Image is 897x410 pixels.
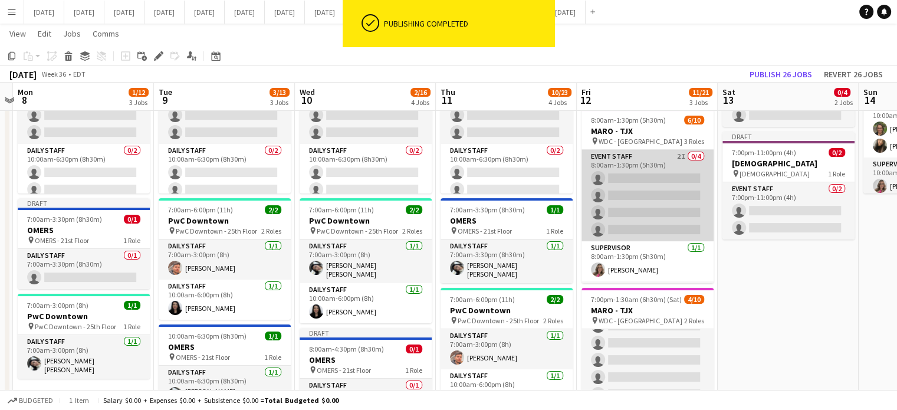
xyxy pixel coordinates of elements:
h3: OMERS [18,225,150,235]
span: Comms [93,28,119,39]
app-card-role: Daily Staff1/17:00am-3:00pm (8h)[PERSON_NAME] [159,240,291,280]
button: [DATE] [225,1,265,24]
div: Draft [300,328,432,337]
span: WDC - [GEOGRAPHIC_DATA] [599,316,682,325]
span: 3/13 [270,88,290,97]
button: [DATE] [24,1,64,24]
a: Comms [88,26,124,41]
span: 1 Role [828,169,845,178]
h3: OMERS [300,355,432,365]
app-card-role: Event Staff2I0/48:00am-1:30pm (5h30m) [581,150,714,241]
span: PwC Downtown - 25th Floor [458,316,539,325]
span: OMERS - 21st Floor [176,353,230,362]
div: 3 Jobs [270,98,289,107]
span: 0/4 [834,88,850,97]
span: 2/2 [547,295,563,304]
div: Publishing completed [384,18,550,29]
span: 7:00am-6:00pm (11h) [450,295,515,304]
span: 14 [862,93,878,107]
app-card-role: Daily Staff1/110:00am-6:00pm (8h)[PERSON_NAME] [300,283,432,323]
span: 11/21 [689,88,712,97]
span: WDC - [GEOGRAPHIC_DATA] [599,137,682,146]
app-card-role: Daily Staff1/110:00am-6:30pm (8h30m)[PERSON_NAME] [PERSON_NAME] [159,366,291,409]
div: 4 Jobs [548,98,571,107]
app-card-role: Daily Staff0/210:00am-6:30pm (8h30m) [300,144,432,201]
span: Fri [581,87,591,97]
span: 6/10 [684,116,704,124]
button: [DATE] [546,1,586,24]
div: Draft [722,132,855,141]
span: 7:00am-6:00pm (11h) [309,205,374,214]
span: 1/12 [129,88,149,97]
app-card-role: Daily Staff1/110:00am-6:00pm (8h)[PERSON_NAME] [159,280,291,320]
h3: PwC Downtown [441,305,573,316]
span: Jobs [63,28,81,39]
span: 10:00am-6:30pm (8h30m) [168,332,247,340]
button: [DATE] [185,1,225,24]
button: [DATE] [305,1,345,24]
span: 1/1 [265,332,281,340]
span: 1 Role [264,353,281,362]
span: 2 Roles [261,227,281,235]
span: View [9,28,26,39]
button: Revert 26 jobs [819,67,888,82]
button: [DATE] [265,1,305,24]
span: 1/1 [124,301,140,310]
span: 10 [298,93,315,107]
span: PwC Downtown - 25th Floor [35,322,116,331]
span: 0/1 [406,345,422,353]
h3: [DEMOGRAPHIC_DATA] [722,158,855,169]
button: [DATE] [144,1,185,24]
app-card-role: Daily Staff1/110:00am-6:00pm (8h)[PERSON_NAME] [441,369,573,409]
span: Tue [159,87,172,97]
div: [DATE] [9,68,37,80]
span: 4/10 [684,295,704,304]
div: 7:00am-3:30pm (8h30m)1/1OMERS OMERS - 21st Floor1 RoleDaily Staff1/17:00am-3:30pm (8h30m)[PERSON_... [441,198,573,283]
span: OMERS - 21st Floor [317,366,371,375]
button: Publish 26 jobs [745,67,817,82]
span: 13 [721,93,735,107]
app-job-card: 10:00am-6:30pm (8h30m)1/1OMERS OMERS - 21st Floor1 RoleDaily Staff1/110:00am-6:30pm (8h30m)[PERSO... [159,324,291,409]
span: 2/2 [265,205,281,214]
div: 3 Jobs [689,98,712,107]
app-card-role: Daily Staff1/17:00am-3:30pm (8h30m)[PERSON_NAME] [PERSON_NAME] [441,240,573,283]
app-card-role: Daily Staff0/210:00am-6:30pm (8h30m) [159,144,291,201]
app-card-role: Daily Staff0/17:00am-3:30pm (8h30m) [18,249,150,289]
app-card-role: Daily Staff1/17:00am-3:00pm (8h)[PERSON_NAME] [PERSON_NAME] [300,240,432,283]
span: Edit [38,28,51,39]
span: OMERS - 21st Floor [458,227,512,235]
app-job-card: 8:00am-1:30pm (5h30m)6/10MARO - TJX WDC - [GEOGRAPHIC_DATA]3 RolesEvent Staff2I0/48:00am-1:30pm (... [581,109,714,283]
span: 1 Role [123,322,140,331]
span: 2/16 [410,88,431,97]
span: 1 Role [405,366,422,375]
div: 2 Jobs [834,98,853,107]
h3: OMERS [441,215,573,226]
span: 10/23 [548,88,571,97]
span: 7:00pm-1:30am (6h30m) (Sat) [591,295,682,304]
span: 7:00am-3:00pm (8h) [27,301,88,310]
app-job-card: 7:00am-6:00pm (11h)2/2PwC Downtown PwC Downtown - 25th Floor2 RolesDaily Staff1/17:00am-3:00pm (8... [159,198,291,320]
h3: MARO - TJX [581,305,714,316]
span: 7:00am-3:30pm (8h30m) [450,205,525,214]
app-card-role: Daily Staff0/210:00am-6:30pm (8h30m) [18,144,150,201]
h3: PwC Downtown [300,215,432,226]
div: EDT [73,70,86,78]
span: 1 Role [123,236,140,245]
button: Budgeted [6,394,55,407]
span: Total Budgeted $0.00 [264,396,339,405]
app-job-card: 7:00am-6:00pm (11h)2/2PwC Downtown PwC Downtown - 25th Floor2 RolesDaily Staff1/17:00am-3:00pm (8... [300,198,432,323]
h3: PwC Downtown [18,311,150,322]
span: 1/1 [547,205,563,214]
app-job-card: Draft7:00am-3:30pm (8h30m)0/1OMERS OMERS - 21st Floor1 RoleDaily Staff0/17:00am-3:30pm (8h30m) [18,198,150,289]
div: 3 Jobs [129,98,148,107]
span: 12 [580,93,591,107]
span: 7:00am-3:30pm (8h30m) [27,215,102,224]
div: 7:00am-3:00pm (8h)1/1PwC Downtown PwC Downtown - 25th Floor1 RoleDaily Staff1/17:00am-3:00pm (8h)... [18,294,150,379]
app-job-card: 7:00am-6:00pm (11h)2/2PwC Downtown PwC Downtown - 25th Floor2 RolesDaily Staff1/17:00am-3:00pm (8... [441,288,573,409]
div: Draft7:00pm-11:00pm (4h)0/2[DEMOGRAPHIC_DATA] [DEMOGRAPHIC_DATA]1 RoleEvent Staff0/27:00pm-11:00p... [722,132,855,240]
